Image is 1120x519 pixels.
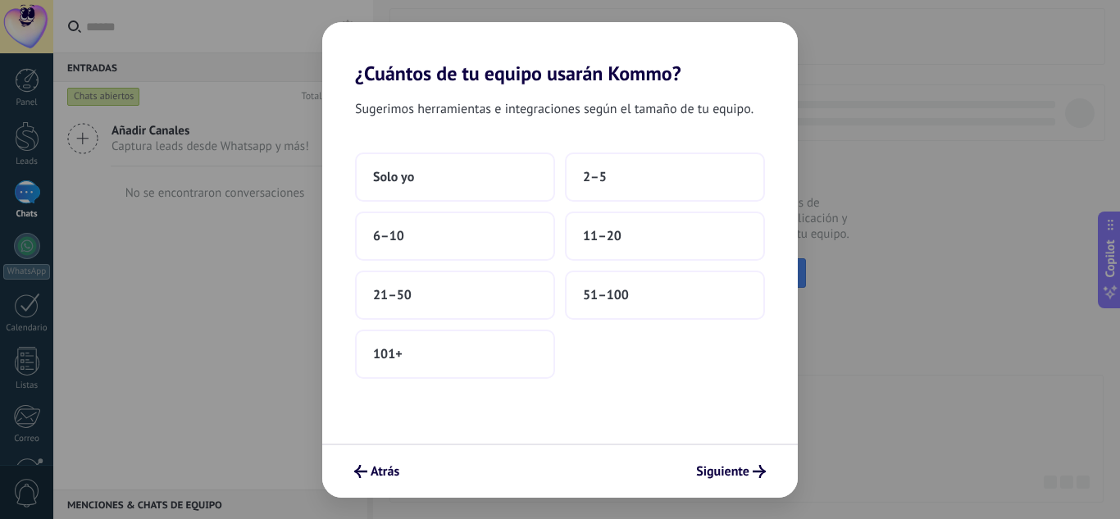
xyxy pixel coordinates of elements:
button: 6–10 [355,212,555,261]
button: 2–5 [565,153,765,202]
span: Solo yo [373,169,414,185]
button: Siguiente [689,458,773,485]
span: 6–10 [373,228,404,244]
button: Atrás [347,458,407,485]
span: 51–100 [583,287,629,303]
h2: ¿Cuántos de tu equipo usarán Kommo? [322,22,798,85]
button: 11–20 [565,212,765,261]
span: Atrás [371,466,399,477]
span: 11–20 [583,228,621,244]
button: 21–50 [355,271,555,320]
button: Solo yo [355,153,555,202]
span: Siguiente [696,466,749,477]
span: 101+ [373,346,403,362]
span: 2–5 [583,169,607,185]
button: 51–100 [565,271,765,320]
span: 21–50 [373,287,412,303]
span: Sugerimos herramientas e integraciones según el tamaño de tu equipo. [355,98,753,120]
button: 101+ [355,330,555,379]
